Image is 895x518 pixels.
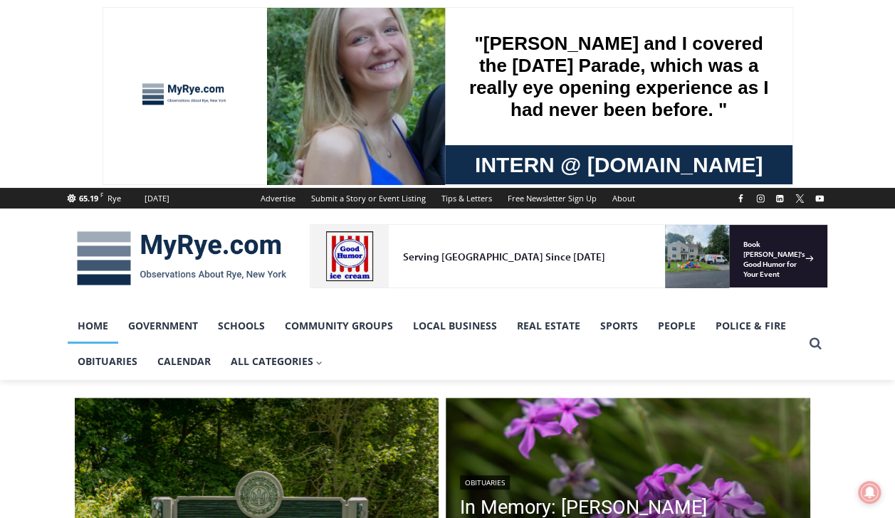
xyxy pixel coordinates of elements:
[372,142,660,174] span: Intern @ [DOMAIN_NAME]
[423,4,514,65] a: Book [PERSON_NAME]'s Good Humor for Your Event
[345,1,430,65] img: s_800_809a2aa2-bb6e-4add-8b5e-749ad0704c34.jpeg
[68,344,147,379] a: Obituaries
[303,188,434,208] a: Submit a Story or Event Listing
[460,475,510,490] a: Obituaries
[68,221,295,295] img: MyRye.com
[434,15,496,55] h4: Book [PERSON_NAME]'s Good Humor for Your Event
[802,331,828,356] button: View Search Form
[771,190,788,207] a: Linkedin
[68,308,802,380] nav: Primary Navigation
[604,188,643,208] a: About
[507,308,590,344] a: Real Estate
[811,190,828,207] a: YouTube
[752,190,769,207] a: Instagram
[360,1,673,138] div: "[PERSON_NAME] and I covered the [DATE] Parade, which was a really eye opening experience as I ha...
[253,188,303,208] a: Advertise
[434,188,500,208] a: Tips & Letters
[208,308,275,344] a: Schools
[100,191,103,199] span: F
[221,344,333,379] button: Child menu of All Categories
[590,308,648,344] a: Sports
[118,308,208,344] a: Government
[403,308,507,344] a: Local Business
[108,192,121,205] div: Rye
[342,138,690,177] a: Intern @ [DOMAIN_NAME]
[791,190,808,207] a: X
[732,190,749,207] a: Facebook
[253,188,643,208] nav: Secondary Navigation
[93,26,352,39] div: Serving [GEOGRAPHIC_DATA] Since [DATE]
[145,192,169,205] div: [DATE]
[648,308,706,344] a: People
[706,308,796,344] a: Police & Fire
[147,344,221,379] a: Calendar
[500,188,604,208] a: Free Newsletter Sign Up
[68,308,118,344] a: Home
[275,308,403,344] a: Community Groups
[79,193,98,203] span: 65.19
[147,89,209,170] div: "the precise, almost orchestrated movements of cutting and assembling sushi and [PERSON_NAME] mak...
[4,147,140,201] span: Open Tues. - Sun. [PHONE_NUMBER]
[1,143,143,177] a: Open Tues. - Sun. [PHONE_NUMBER]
